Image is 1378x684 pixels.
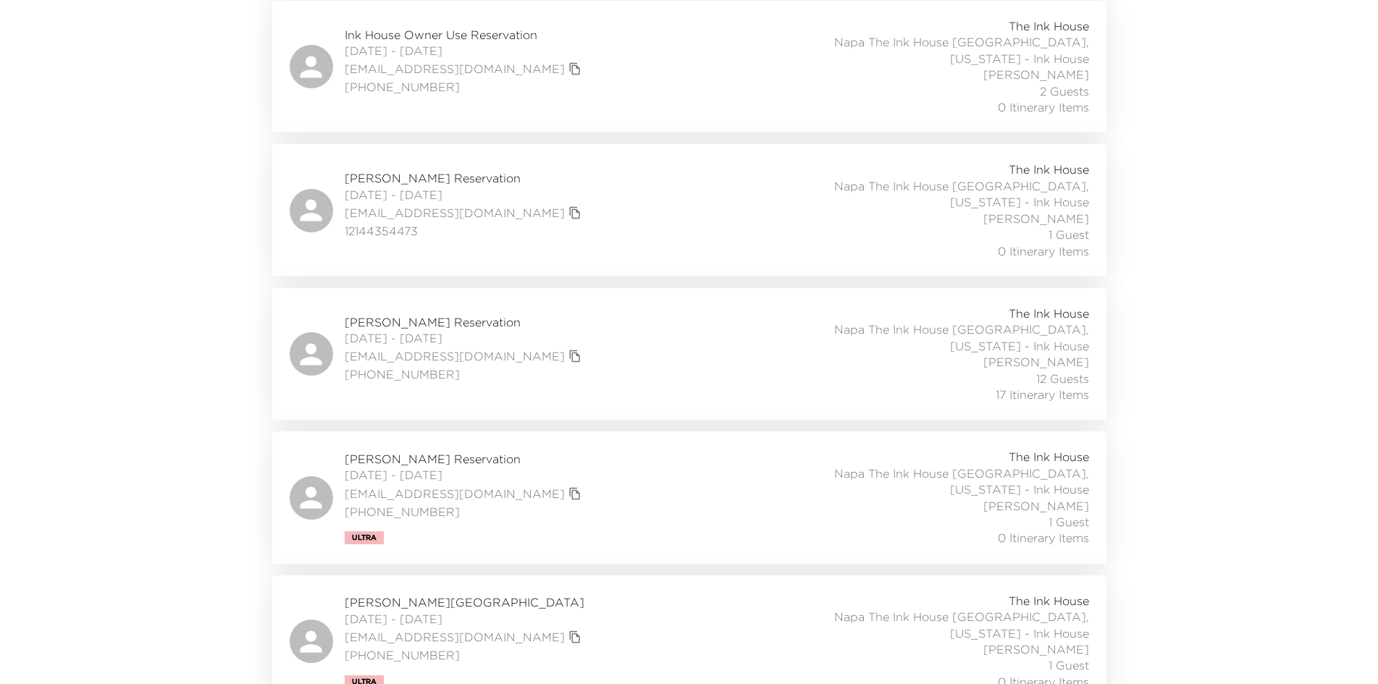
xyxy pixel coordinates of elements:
span: [DATE] - [DATE] [345,467,585,483]
span: Napa The Ink House [GEOGRAPHIC_DATA], [US_STATE] - Ink House [769,321,1089,354]
span: 0 Itinerary Items [998,530,1089,546]
span: The Ink House [1009,449,1089,465]
a: [EMAIL_ADDRESS][DOMAIN_NAME] [345,205,565,221]
span: [PERSON_NAME] Reservation [345,314,585,330]
span: Ink House Owner Use Reservation [345,27,585,43]
span: Ultra [352,533,377,542]
span: [DATE] - [DATE] [345,330,585,346]
button: copy primary member email [565,203,585,223]
span: 17 Itinerary Items [996,387,1089,402]
span: [PHONE_NUMBER] [345,647,585,663]
span: [PERSON_NAME] Reservation [345,451,585,467]
span: [PERSON_NAME][GEOGRAPHIC_DATA] [345,594,585,610]
span: 0 Itinerary Items [998,99,1089,115]
a: [EMAIL_ADDRESS][DOMAIN_NAME] [345,348,565,364]
button: copy primary member email [565,484,585,504]
a: [PERSON_NAME] Reservation[DATE] - [DATE][EMAIL_ADDRESS][DOMAIN_NAME]copy primary member email[PHO... [272,288,1106,420]
span: The Ink House [1009,161,1089,177]
span: 12144354473 [345,223,585,239]
a: Ink House Owner Use Reservation[DATE] - [DATE][EMAIL_ADDRESS][DOMAIN_NAME]copy primary member ema... [272,1,1106,132]
a: [EMAIL_ADDRESS][DOMAIN_NAME] [345,629,565,645]
span: [PERSON_NAME] [983,211,1089,227]
span: Napa The Ink House [GEOGRAPHIC_DATA], [US_STATE] - Ink House [769,465,1089,498]
span: [PHONE_NUMBER] [345,79,585,95]
span: [PHONE_NUMBER] [345,504,585,520]
span: [PERSON_NAME] Reservation [345,170,585,186]
span: 0 Itinerary Items [998,243,1089,259]
span: Napa The Ink House [GEOGRAPHIC_DATA], [US_STATE] - Ink House [769,34,1089,67]
span: [DATE] - [DATE] [345,187,585,203]
span: [PERSON_NAME] [983,354,1089,370]
span: [PHONE_NUMBER] [345,366,585,382]
button: copy primary member email [565,627,585,647]
a: [PERSON_NAME] Reservation[DATE] - [DATE][EMAIL_ADDRESS][DOMAIN_NAME]copy primary member email1214... [272,144,1106,276]
a: [EMAIL_ADDRESS][DOMAIN_NAME] [345,486,565,502]
span: Napa The Ink House [GEOGRAPHIC_DATA], [US_STATE] - Ink House [769,609,1089,641]
span: 12 Guests [1036,371,1089,387]
button: copy primary member email [565,59,585,79]
span: [PERSON_NAME] [983,498,1089,514]
span: The Ink House [1009,18,1089,34]
span: [DATE] - [DATE] [345,611,585,627]
span: [PERSON_NAME] [983,641,1089,657]
span: Napa The Ink House [GEOGRAPHIC_DATA], [US_STATE] - Ink House [769,178,1089,211]
span: 1 Guest [1049,514,1089,530]
button: copy primary member email [565,346,585,366]
span: [DATE] - [DATE] [345,43,585,59]
span: 1 Guest [1049,227,1089,242]
span: The Ink House [1009,593,1089,609]
span: 1 Guest [1049,657,1089,673]
span: 2 Guests [1040,83,1089,99]
a: [PERSON_NAME] Reservation[DATE] - [DATE][EMAIL_ADDRESS][DOMAIN_NAME]copy primary member email[PHO... [272,431,1106,563]
a: [EMAIL_ADDRESS][DOMAIN_NAME] [345,61,565,77]
span: The Ink House [1009,305,1089,321]
span: [PERSON_NAME] [983,67,1089,83]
